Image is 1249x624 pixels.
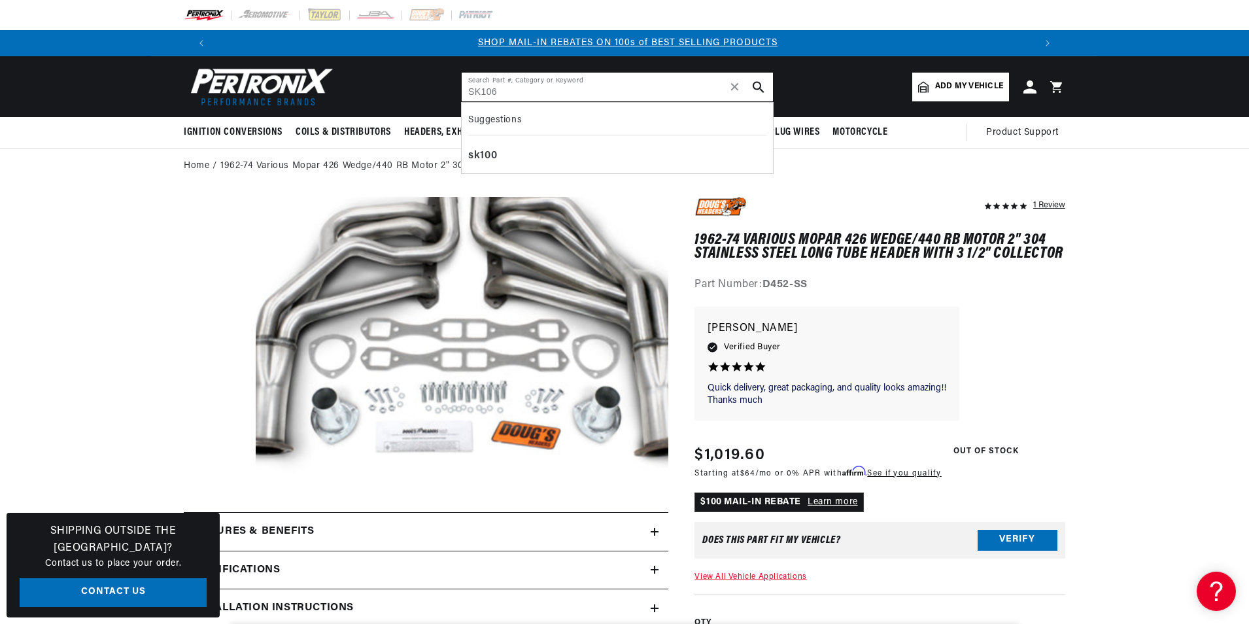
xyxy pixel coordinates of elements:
nav: breadcrumbs [184,159,1065,173]
h3: Shipping Outside the [GEOGRAPHIC_DATA]? [20,523,207,557]
p: Quick delivery, great packaging, and quality looks amazing!! Thanks much [708,382,946,407]
span: Product Support [986,126,1059,140]
h1: 1962-74 Various Mopar 426 Wedge/440 RB Motor 2" 304 Stainless Steel Long Tube Header with 3 1/2" ... [694,234,1065,260]
span: $1,019.60 [694,443,765,467]
span: $64 [740,470,755,477]
button: search button [744,73,773,101]
summary: Specifications [184,551,668,589]
img: Pertronix [184,64,334,109]
button: Translation missing: en.sections.announcements.previous_announcement [188,30,214,56]
span: Coils & Distributors [296,126,391,139]
summary: Features & Benefits [184,513,668,551]
button: Verify [978,530,1057,551]
a: Contact Us [20,578,207,608]
span: Out of Stock [946,443,1026,460]
span: Headers, Exhausts & Components [404,126,557,139]
div: 1 Review [1033,197,1065,213]
summary: Ignition Conversions [184,117,289,148]
a: Home [184,159,209,173]
span: Verified Buyer [724,340,780,355]
summary: Coils & Distributors [289,117,398,148]
summary: Motorcycle [826,117,894,148]
a: 1962-74 Various Mopar 426 Wedge/440 RB Motor 2" 304 Stainless Steel Long Tube Header with 3 1/2" ... [220,159,711,173]
div: Part Number: [694,277,1065,294]
span: Affirm [842,466,865,476]
div: Does This part fit My vehicle? [702,535,840,546]
span: Spark Plug Wires [740,126,820,139]
p: [PERSON_NAME] [708,320,946,338]
div: 2 of 3 [218,36,1038,50]
span: Add my vehicle [935,80,1003,93]
span: Motorcycle [832,126,887,139]
a: Learn more [808,497,858,507]
p: $100 MAIL-IN REBATE [694,493,863,512]
media-gallery: Gallery Viewer [184,197,668,486]
h2: Installation instructions [190,600,354,617]
a: View All Vehicle Applications [694,573,806,581]
slideshow-component: Translation missing: en.sections.announcements.announcement_bar [151,30,1098,56]
strong: D452-SS [762,279,808,290]
summary: Product Support [986,117,1065,148]
h2: Features & Benefits [190,523,314,540]
p: Starting at /mo or 0% APR with . [694,467,941,479]
span: Ignition Conversions [184,126,282,139]
input: Search Part #, Category or Keyword [462,73,773,101]
div: Announcement [218,36,1038,50]
h2: Specifications [190,562,280,579]
summary: Headers, Exhausts & Components [398,117,564,148]
a: Add my vehicle [912,73,1009,101]
button: Translation missing: en.sections.announcements.next_announcement [1035,30,1061,56]
p: Contact us to place your order. [20,557,207,571]
div: sk100 [468,145,766,167]
summary: Spark Plug Wires [734,117,827,148]
a: See if you qualify - Learn more about Affirm Financing (opens in modal) [867,470,941,477]
div: Suggestions [468,109,766,135]
a: SHOP MAIL-IN REBATES ON 100s of BEST SELLING PRODUCTS [478,38,778,48]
